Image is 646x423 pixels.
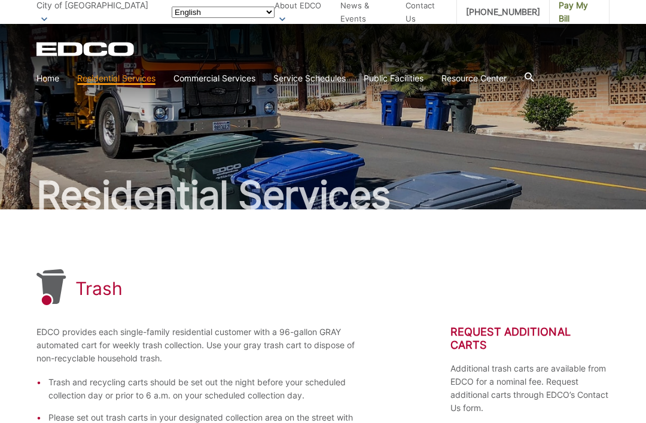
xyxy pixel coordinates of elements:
[450,362,610,415] p: Additional trash carts are available from EDCO for a nominal fee. Request additional carts throug...
[172,7,275,18] select: Select a language
[77,72,156,85] a: Residential Services
[75,278,123,299] h1: Trash
[364,72,423,85] a: Public Facilities
[441,72,507,85] a: Resource Center
[36,176,610,214] h2: Residential Services
[36,42,136,56] a: EDCD logo. Return to the homepage.
[173,72,255,85] a: Commercial Services
[273,72,346,85] a: Service Schedules
[36,72,59,85] a: Home
[48,376,355,402] li: Trash and recycling carts should be set out the night before your scheduled collection day or pri...
[450,325,610,352] h2: Request Additional Carts
[36,325,355,365] p: EDCO provides each single-family residential customer with a 96-gallon GRAY automated cart for we...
